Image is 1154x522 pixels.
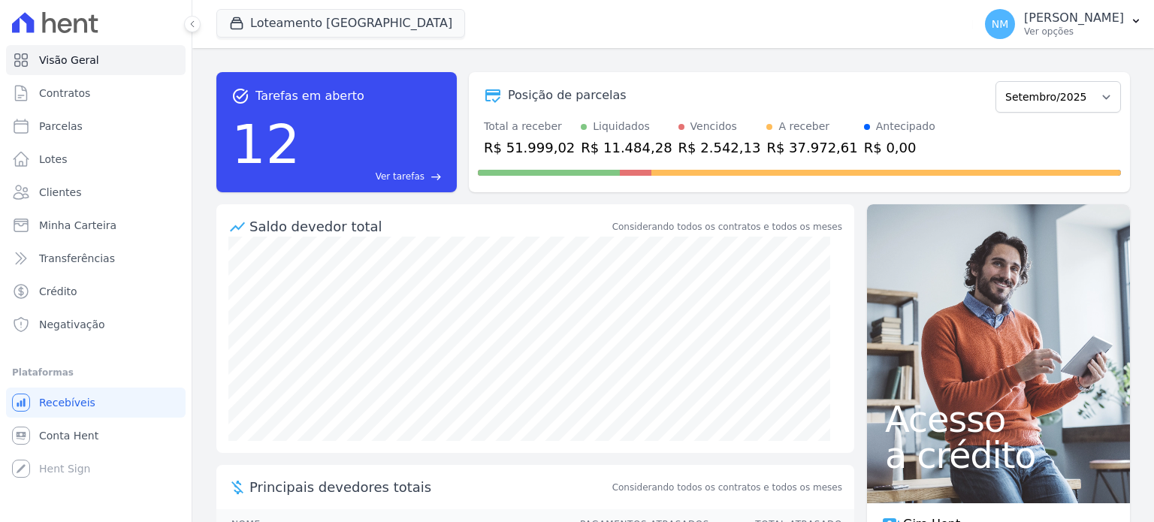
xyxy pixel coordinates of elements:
[678,137,761,158] div: R$ 2.542,13
[39,53,99,68] span: Visão Geral
[6,388,186,418] a: Recebíveis
[39,251,115,266] span: Transferências
[766,137,857,158] div: R$ 37.972,61
[581,137,672,158] div: R$ 11.484,28
[508,86,627,104] div: Posição de parcelas
[39,152,68,167] span: Lotes
[885,401,1112,437] span: Acesso
[376,170,424,183] span: Ver tarefas
[255,87,364,105] span: Tarefas em aberto
[231,105,301,183] div: 12
[430,171,442,183] span: east
[484,119,575,134] div: Total a receber
[885,437,1112,473] span: a crédito
[216,9,465,38] button: Loteamento [GEOGRAPHIC_DATA]
[876,119,935,134] div: Antecipado
[6,144,186,174] a: Lotes
[249,216,609,237] div: Saldo devedor total
[864,137,935,158] div: R$ 0,00
[39,86,90,101] span: Contratos
[39,428,98,443] span: Conta Hent
[1024,11,1124,26] p: [PERSON_NAME]
[6,78,186,108] a: Contratos
[992,19,1009,29] span: NM
[39,119,83,134] span: Parcelas
[39,284,77,299] span: Crédito
[6,421,186,451] a: Conta Hent
[307,170,442,183] a: Ver tarefas east
[1024,26,1124,38] p: Ver opções
[6,45,186,75] a: Visão Geral
[12,364,180,382] div: Plataformas
[6,210,186,240] a: Minha Carteira
[6,309,186,339] a: Negativação
[484,137,575,158] div: R$ 51.999,02
[6,111,186,141] a: Parcelas
[778,119,829,134] div: A receber
[39,395,95,410] span: Recebíveis
[612,481,842,494] span: Considerando todos os contratos e todos os meses
[6,243,186,273] a: Transferências
[612,220,842,234] div: Considerando todos os contratos e todos os meses
[6,177,186,207] a: Clientes
[39,218,116,233] span: Minha Carteira
[231,87,249,105] span: task_alt
[690,119,737,134] div: Vencidos
[973,3,1154,45] button: NM [PERSON_NAME] Ver opções
[39,185,81,200] span: Clientes
[593,119,650,134] div: Liquidados
[6,276,186,306] a: Crédito
[249,477,609,497] span: Principais devedores totais
[39,317,105,332] span: Negativação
